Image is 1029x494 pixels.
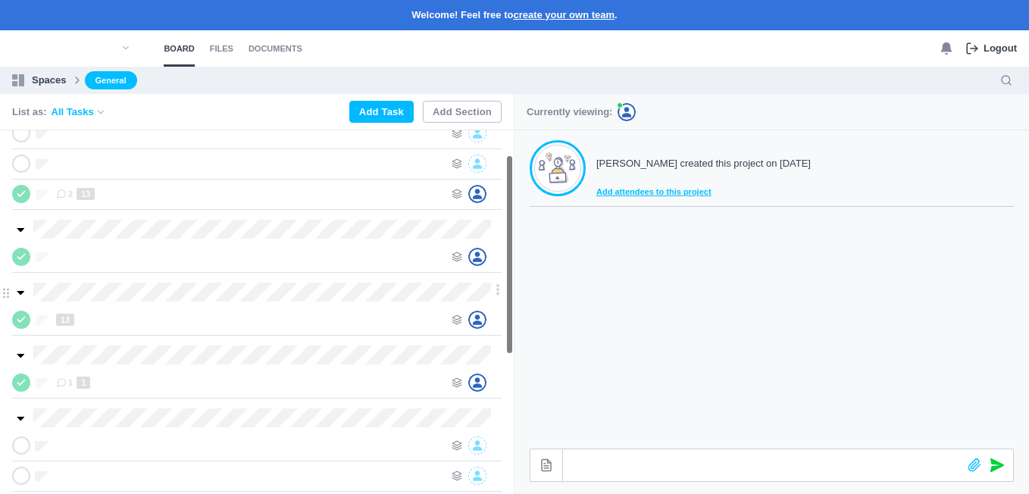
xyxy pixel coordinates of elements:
a: Files [210,30,233,67]
button: Add Section [423,101,502,123]
a: Logout [965,41,1017,56]
a: Board [164,30,194,67]
p: Logout [979,41,1017,56]
a: General [85,71,137,90]
p: Spaces [32,73,67,88]
p: Currently viewing: [527,105,612,120]
span: Add attendees to this project [596,186,816,199]
span: All Tasks [52,105,94,120]
img: No messages [539,152,577,184]
div: List as: [12,105,106,120]
img: spaces [12,74,24,86]
p: [PERSON_NAME] created this project on [DATE] [596,156,816,171]
button: Add Task [349,101,414,123]
a: Documents [249,30,302,67]
a: create your own team [513,9,615,20]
